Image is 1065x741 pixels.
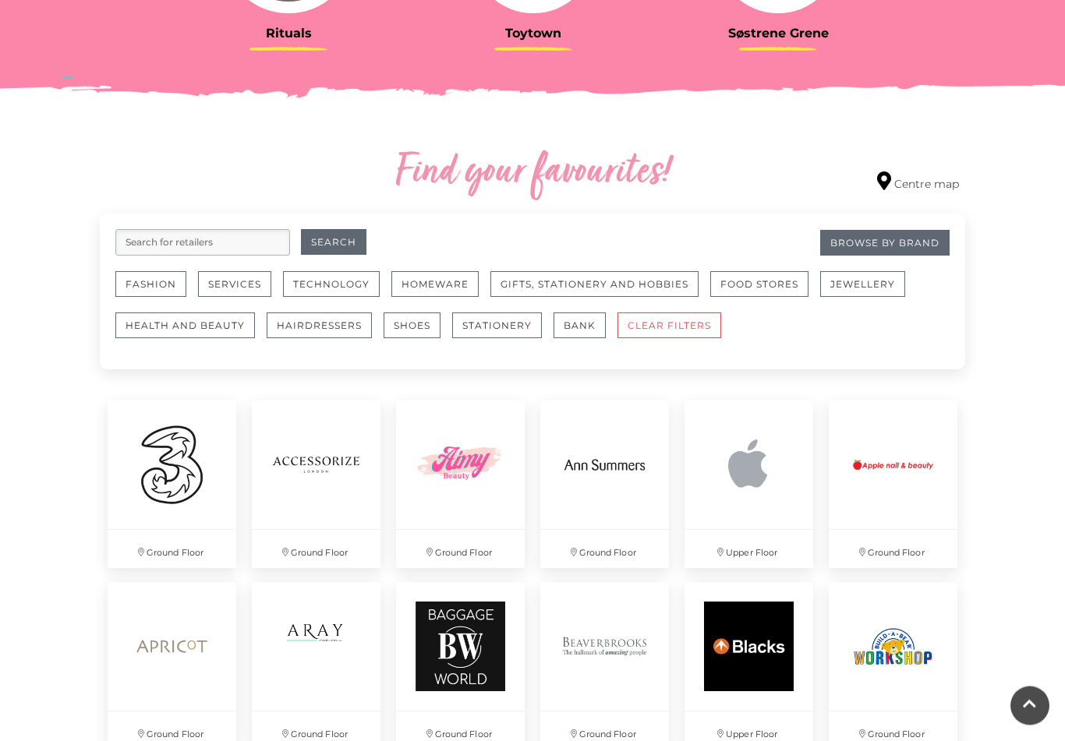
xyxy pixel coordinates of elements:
button: Stationery [452,313,542,339]
a: Bank [554,313,617,355]
a: CLEAR FILTERS [617,313,733,355]
button: Fashion [115,272,186,298]
button: Health and Beauty [115,313,255,339]
button: Shoes [384,313,441,339]
p: Ground Floor [829,531,957,569]
button: Search [301,230,366,256]
button: Services [198,272,271,298]
button: Gifts, Stationery and Hobbies [490,272,699,298]
h3: Rituals [178,26,399,41]
p: Upper Floor [685,531,813,569]
p: Ground Floor [108,531,236,569]
button: Bank [554,313,606,339]
a: Upper Floor [677,393,821,577]
button: Jewellery [820,272,905,298]
button: Hairdressers [267,313,372,339]
a: Ground Floor [100,393,244,577]
a: Centre map [877,172,959,193]
h3: Søstrene Grene [667,26,889,41]
a: Hairdressers [267,313,384,355]
a: Stationery [452,313,554,355]
a: Browse By Brand [820,231,950,256]
p: Ground Floor [396,531,525,569]
a: Ground Floor [821,393,965,577]
a: Jewellery [820,272,917,313]
a: Ground Floor [388,393,532,577]
a: Services [198,272,283,313]
a: Gifts, Stationery and Hobbies [490,272,710,313]
p: Ground Floor [540,531,669,569]
a: Ground Floor [532,393,677,577]
a: Shoes [384,313,452,355]
h2: Find your favourites! [248,149,817,199]
p: Ground Floor [252,531,380,569]
input: Search for retailers [115,230,290,256]
a: Technology [283,272,391,313]
a: Health and Beauty [115,313,267,355]
a: Ground Floor [244,393,388,577]
a: Fashion [115,272,198,313]
a: Food Stores [710,272,820,313]
button: Technology [283,272,380,298]
h3: Toytown [423,26,644,41]
button: CLEAR FILTERS [617,313,721,339]
button: Food Stores [710,272,808,298]
button: Homeware [391,272,479,298]
a: Homeware [391,272,490,313]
